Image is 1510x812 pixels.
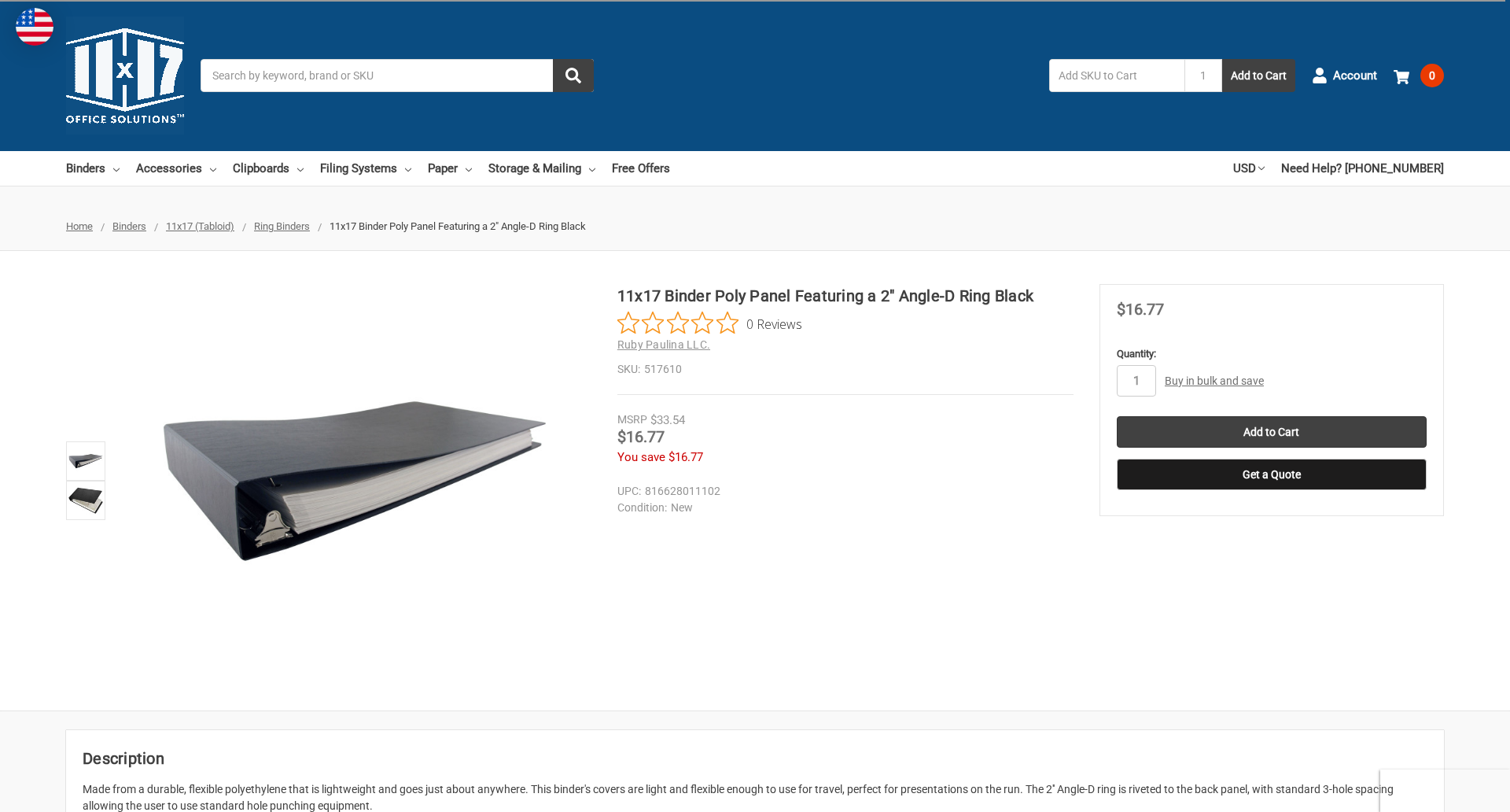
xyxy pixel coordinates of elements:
[617,361,640,378] dt: SKU:
[1380,770,1510,812] iframe: Google Customer Reviews
[488,151,595,186] a: Storage & Mailing
[617,312,802,335] button: Rated 0 out of 5 stars from 0 reviews. Jump to reviews.
[112,220,146,232] a: Binders
[617,361,1074,378] dd: 517610
[201,59,594,92] input: Search by keyword, brand or SKU
[617,284,1074,308] h1: 11x17 Binder Poly Panel Featuring a 2" Angle-D Ring Black
[330,220,586,232] span: 11x17 Binder Poly Panel Featuring a 2" Angle-D Ring Black
[617,500,1066,516] dd: New
[617,483,641,500] dt: UPC:
[1420,64,1444,87] span: 0
[617,427,665,446] span: $16.77
[68,444,103,478] img: 11x17 Binder Poly Panel Featuring a 2" Angle-D Ring Black
[612,151,670,186] a: Free Offers
[66,17,184,135] img: 11x17.com
[1117,459,1427,490] button: Get a Quote
[254,220,310,232] a: Ring Binders
[320,151,411,186] a: Filing Systems
[1117,416,1427,448] input: Add to Cart
[233,151,304,186] a: Clipboards
[650,413,685,427] span: $33.54
[617,412,647,428] div: MSRP
[83,747,1427,770] h2: Description
[136,151,216,186] a: Accessories
[1117,300,1164,319] span: $16.77
[1281,151,1444,186] a: Need Help? [PHONE_NUMBER]
[66,151,120,186] a: Binders
[617,500,667,516] dt: Condition:
[1233,151,1265,186] a: USD
[1394,55,1444,96] a: 0
[66,220,93,232] a: Home
[1049,59,1184,92] input: Add SKU to Cart
[68,483,103,518] img: 11x17 Binder Poly Panel Featuring a 2" Angle-D Ring Black
[158,284,551,677] img: 11x17 Binder Poly Panel Featuring a 2" Angle-D Ring Black
[428,151,472,186] a: Paper
[1312,55,1377,96] a: Account
[1333,67,1377,85] span: Account
[746,312,802,335] span: 0 Reviews
[16,8,53,46] img: duty and tax information for United States
[617,338,710,351] a: Ruby Paulina LLC.
[1117,346,1427,362] label: Quantity:
[1222,59,1295,92] button: Add to Cart
[668,450,703,464] span: $16.77
[617,450,665,464] span: You save
[1165,375,1264,387] a: Buy in bulk and save
[166,220,234,232] a: 11x17 (Tabloid)
[617,483,1066,500] dd: 816628011102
